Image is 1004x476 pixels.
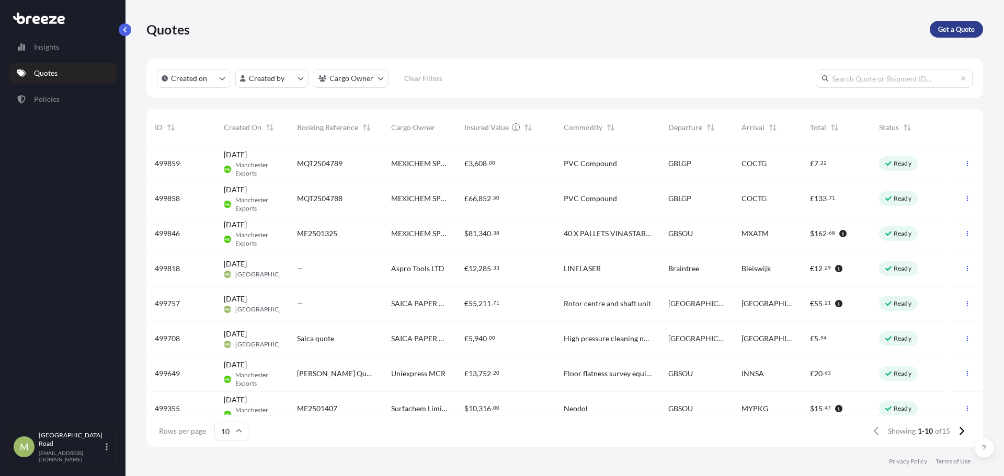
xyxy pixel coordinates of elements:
span: GBSOU [668,228,693,239]
span: $ [810,405,814,412]
span: [DATE] [224,329,247,339]
span: High pressure cleaning nozzles [564,333,652,344]
span: 47 [825,406,831,410]
span: 133 [814,195,827,202]
button: Sort [264,121,276,134]
button: Clear Filters [394,70,452,87]
span: 21 [825,301,831,305]
span: Neodol [564,403,588,414]
p: Ready [894,194,911,203]
span: 1-10 [918,426,933,436]
span: [GEOGRAPHIC_DATA] [668,333,725,344]
span: . [487,336,488,340]
span: [DATE] [224,359,247,370]
span: . [487,161,488,165]
span: COCTG [741,193,767,204]
span: 499649 [155,368,180,379]
span: Braintree [668,263,699,274]
p: Ready [894,334,911,343]
span: 66 [469,195,477,202]
p: Clear Filters [404,73,442,84]
span: 55 [469,300,477,307]
span: 00 [493,406,499,410]
span: [DATE] [224,219,247,230]
span: 12 [814,265,823,272]
span: Uniexpress MCR [391,368,446,379]
span: MR [224,339,231,350]
span: , [473,160,474,167]
span: . [823,406,824,410]
button: cargoOwner Filter options [314,69,389,88]
span: 752 [478,370,491,377]
span: ME [224,199,231,210]
span: Arrival [741,122,765,133]
span: 285 [478,265,491,272]
a: Terms of Use [935,457,971,466]
span: Saica quote [297,333,334,344]
span: SAICA PAPER UK [391,298,448,309]
span: ID [155,122,163,133]
span: Total [810,122,826,133]
p: Privacy Policy [889,457,927,466]
p: Ready [894,159,911,168]
span: 94 [820,336,827,340]
span: GBSOU [668,368,693,379]
span: . [492,266,493,270]
span: 499757 [155,298,180,309]
span: Departure [668,122,702,133]
span: 10 [469,405,477,412]
span: 38 [493,231,499,235]
span: MEXICHEM SPECIALTY COMPOUNDS [391,228,448,239]
span: € [464,265,469,272]
span: . [823,266,824,270]
span: ME [224,164,231,175]
span: 940 [474,335,487,342]
span: — [297,263,303,274]
span: £ [464,370,469,377]
span: Manchester Exports [235,196,280,213]
span: Surfachem Limited [391,403,448,414]
span: , [477,230,478,237]
span: £ [810,195,814,202]
span: LINELASER [564,263,601,274]
span: , [473,335,474,342]
span: GBLGP [668,193,691,204]
span: MEXICHEM SPECIALTY COMPOUNDS [391,193,448,204]
span: MR [224,269,231,280]
a: Get a Quote [930,21,983,38]
span: of 15 [935,426,950,436]
span: ME2501407 [297,403,337,414]
span: [GEOGRAPHIC_DATA] [741,298,794,309]
span: ME [224,374,231,385]
button: createdOn Filter options [157,69,230,88]
span: [DATE] [224,149,247,160]
span: 15 [814,405,823,412]
span: £ [810,160,814,167]
span: 5 [814,335,818,342]
span: GBSOU [668,403,693,414]
span: Commodity [564,122,602,133]
span: COCTG [741,158,767,169]
button: createdBy Filter options [235,69,309,88]
span: . [819,161,820,165]
span: 33 [493,266,499,270]
span: 499846 [155,228,180,239]
span: Manchester Exports [235,231,280,248]
span: 63 [825,371,831,375]
span: 71 [493,301,499,305]
span: Rows per page [159,426,206,436]
span: SAICA PAPER UK [391,333,448,344]
span: MQT2504789 [297,158,343,169]
span: Manchester Exports [235,371,280,388]
span: ME [224,409,231,420]
span: 211 [478,300,491,307]
span: 608 [474,160,487,167]
span: M [20,442,29,452]
span: 00 [489,161,495,165]
span: ME2501325 [297,228,337,239]
span: . [492,406,493,410]
span: , [477,405,478,412]
span: GBLGP [668,158,691,169]
span: . [492,231,493,235]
